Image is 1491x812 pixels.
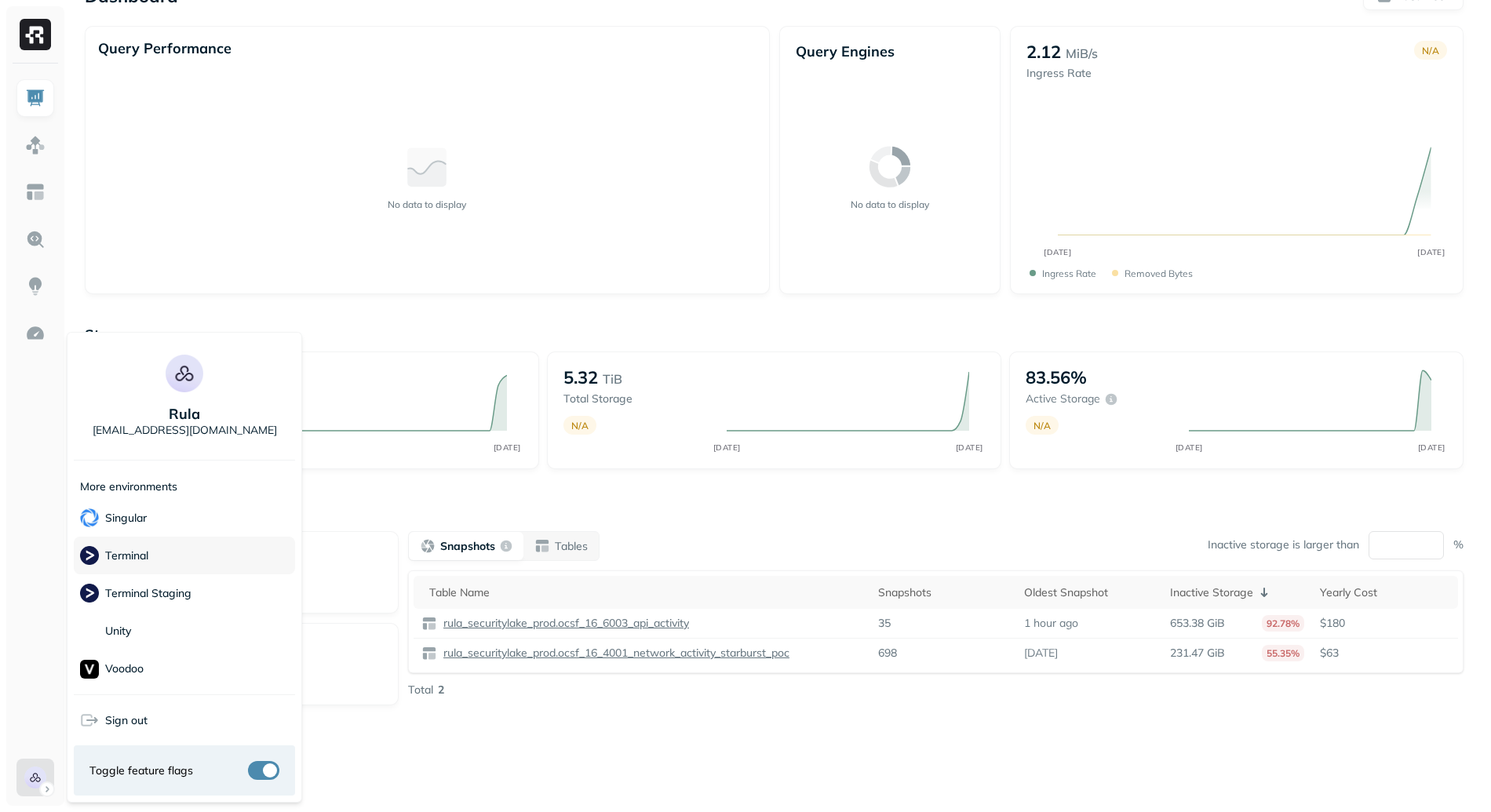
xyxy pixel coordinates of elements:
p: Singular [105,511,147,526]
img: Voodoo [80,660,99,679]
img: Singular [80,508,99,527]
img: Unity [80,621,99,641]
span: Sign out [105,713,148,728]
p: Terminal Staging [105,586,191,601]
span: Toggle feature flags [89,763,193,778]
p: [EMAIL_ADDRESS][DOMAIN_NAME] [93,423,277,438]
p: Unity [105,624,131,639]
p: More environments [80,479,177,494]
p: Terminal [105,548,148,563]
img: Terminal Staging [80,584,99,603]
img: Rula [166,355,203,392]
p: Voodoo [105,661,144,676]
p: Rula [169,405,200,423]
img: Terminal [80,546,99,565]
